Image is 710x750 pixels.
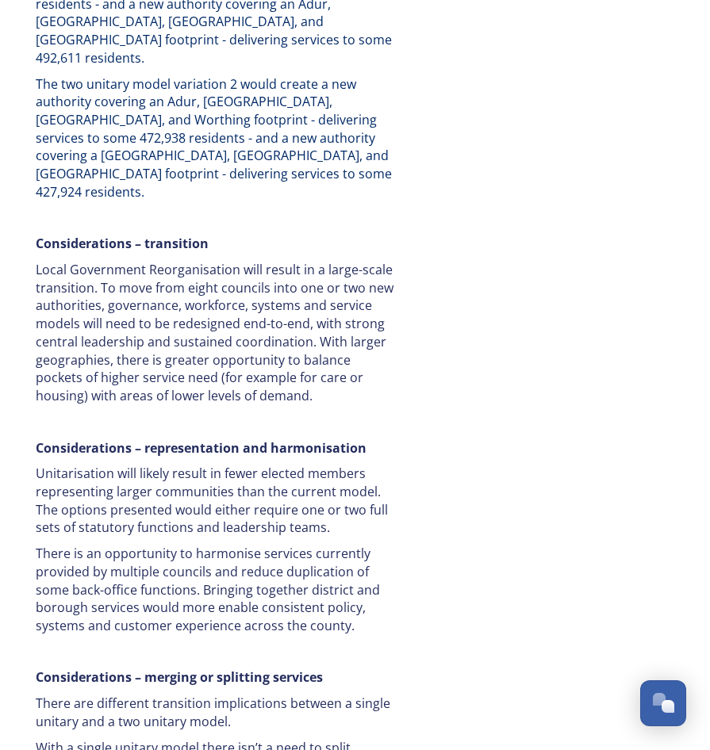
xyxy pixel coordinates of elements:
[36,465,397,537] p: Unitarisation will likely result in fewer elected members representing larger communities than th...
[36,668,323,686] strong: Considerations – merging or splitting services
[36,439,367,457] strong: Considerations – representation and harmonisation
[36,75,395,201] span: The two unitary model variation 2 would create a new authority covering an Adur, [GEOGRAPHIC_DATA...
[36,261,397,405] p: Local Government Reorganisation will result in a large-scale transition. To move from eight counc...
[36,695,397,730] p: There are different transition implications between a single unitary and a two unitary model.
[36,545,397,635] p: There is an opportunity to harmonise services currently provided by multiple councils and reduce ...
[36,235,209,252] strong: Considerations – transition
[640,680,686,726] button: Open Chat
